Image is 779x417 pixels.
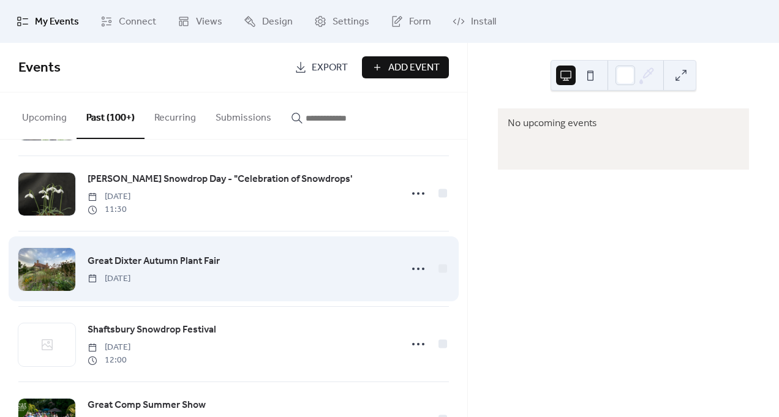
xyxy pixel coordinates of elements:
[77,92,145,139] button: Past (100+)
[388,61,440,75] span: Add Event
[471,15,496,29] span: Install
[443,5,505,38] a: Install
[145,92,206,138] button: Recurring
[88,254,220,269] a: Great Dixter Autumn Plant Fair
[196,15,222,29] span: Views
[18,54,61,81] span: Events
[88,171,352,187] a: [PERSON_NAME] Snowdrop Day - "Celebration of Snowdrops'
[12,92,77,138] button: Upcoming
[362,56,449,78] button: Add Event
[88,272,130,285] span: [DATE]
[168,5,231,38] a: Views
[91,5,165,38] a: Connect
[312,61,348,75] span: Export
[88,354,130,367] span: 12:00
[206,92,281,138] button: Submissions
[262,15,293,29] span: Design
[88,397,206,413] a: Great Comp Summer Show
[88,203,130,216] span: 11:30
[305,5,378,38] a: Settings
[88,398,206,413] span: Great Comp Summer Show
[88,323,216,337] span: Shaftsbury Snowdrop Festival
[88,172,352,187] span: [PERSON_NAME] Snowdrop Day - "Celebration of Snowdrops'
[7,5,88,38] a: My Events
[409,15,431,29] span: Form
[333,15,369,29] span: Settings
[88,322,216,338] a: Shaftsbury Snowdrop Festival
[35,15,79,29] span: My Events
[119,15,156,29] span: Connect
[382,5,440,38] a: Form
[285,56,357,78] a: Export
[88,341,130,354] span: [DATE]
[88,190,130,203] span: [DATE]
[508,116,739,130] div: No upcoming events
[235,5,302,38] a: Design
